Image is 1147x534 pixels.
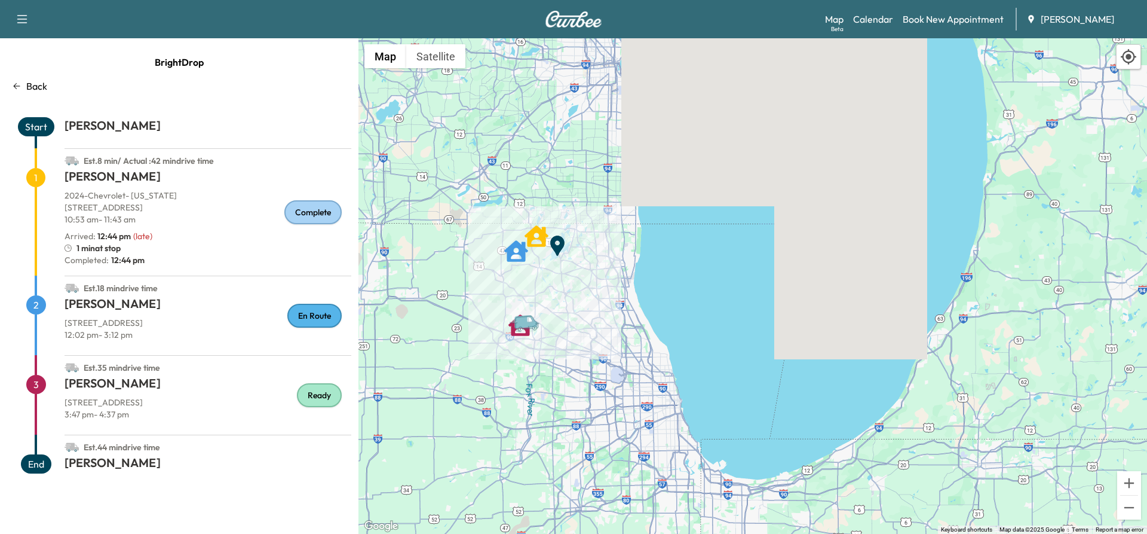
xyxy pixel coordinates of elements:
[155,50,204,74] span: BrightDrop
[1072,526,1088,533] a: Terms (opens in new tab)
[65,408,351,420] p: 3:47 pm - 4:37 pm
[1116,44,1141,69] div: Recenter map
[84,362,160,373] span: Est. 35 min drive time
[297,383,342,407] div: Ready
[831,25,844,33] div: Beta
[825,12,844,26] a: MapBeta
[65,168,351,190] h1: [PERSON_NAME]
[65,190,351,202] p: 2024 - Chevrolet - [US_STATE]
[65,230,131,242] p: Arrived :
[84,442,160,453] span: Est. 44 min drive time
[26,168,45,187] span: 1
[361,518,401,534] a: Open this area in Google Maps (opens a new window)
[545,228,569,252] gmp-advanced-marker: End Point
[361,518,401,534] img: Google
[941,526,992,534] button: Keyboard shortcuts
[65,375,351,396] h1: [PERSON_NAME]
[65,329,351,341] p: 12:02 pm - 3:12 pm
[26,295,46,315] span: 2
[525,218,548,242] gmp-advanced-marker: SHAWN SOUDERS
[84,155,214,166] span: Est. 8 min / Actual : 42 min drive time
[65,454,351,476] h1: [PERSON_NAME]
[65,202,351,213] p: [STREET_ADDRESS]
[1096,526,1143,533] a: Report a map error
[1041,12,1114,26] span: [PERSON_NAME]
[26,79,47,93] p: Back
[999,526,1065,533] span: Map data ©2025 Google
[76,242,121,254] span: 1 min at stop
[18,117,54,136] span: Start
[65,295,351,317] h1: [PERSON_NAME]
[65,396,351,408] p: [STREET_ADDRESS]
[287,304,342,328] div: En Route
[65,213,351,225] p: 10:53 am - 11:43 am
[545,11,602,28] img: Curbee Logo
[903,12,1004,26] a: Book New Appointment
[26,375,46,394] span: 3
[109,254,145,266] span: 12:44 pm
[1117,496,1141,520] button: Zoom out
[1117,471,1141,495] button: Zoom in
[284,200,342,224] div: Complete
[65,317,351,329] p: [STREET_ADDRESS]
[133,231,152,242] span: ( late )
[504,233,528,257] gmp-advanced-marker: Lita Selby
[65,117,351,139] h1: [PERSON_NAME]
[84,283,158,294] span: Est. 18 min drive time
[508,302,550,323] gmp-advanced-marker: Van
[65,254,351,266] p: Completed:
[364,44,406,68] button: Show street map
[853,12,893,26] a: Calendar
[21,454,51,474] span: End
[406,44,465,68] button: Show satellite imagery
[97,231,131,242] span: 12:44 pm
